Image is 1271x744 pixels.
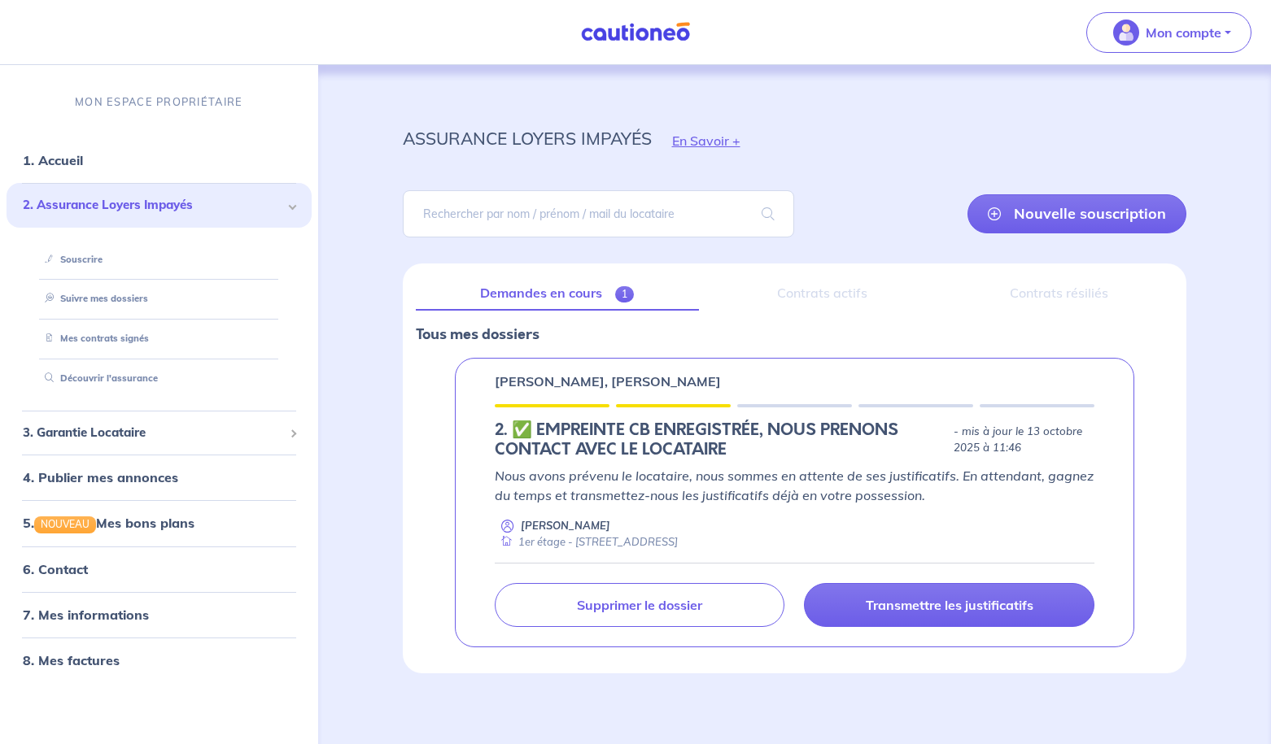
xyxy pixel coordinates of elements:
[23,196,283,215] span: 2. Assurance Loyers Impayés
[38,293,148,304] a: Suivre mes dossiers
[38,372,158,384] a: Découvrir l'assurance
[1113,20,1139,46] img: illu_account_valid_menu.svg
[23,651,120,668] a: 8. Mes factures
[954,424,1094,456] p: - mis à jour le 13 octobre 2025 à 11:46
[403,124,652,153] p: assurance loyers impayés
[495,420,947,459] h5: 2.︎ ✅️ EMPREINTE CB ENREGISTRÉE, NOUS PRENONS CONTACT AVEC LE LOCATAIRE
[23,606,149,622] a: 7. Mes informations
[615,286,634,302] span: 1
[23,560,88,576] a: 6. Contact
[495,420,1095,459] div: state: RENTER-DOCUMENTS-IN-PROGRESS, Context: NEW,CHOOSE-CERTIFICATE,RELATIONSHIP,RENTER-DOCUMENTS
[1086,12,1251,53] button: illu_account_valid_menu.svgMon compte
[866,597,1033,613] p: Transmettre les justificatifs
[38,333,149,344] a: Mes contrats signés
[26,365,292,392] div: Découvrir l'assurance
[75,94,242,110] p: MON ESPACE PROPRIÉTAIRE
[7,461,312,494] div: 4. Publier mes annonces
[652,117,761,164] button: En Savoir +
[495,583,785,627] a: Supprimer le dossier
[7,144,312,176] div: 1. Accueil
[26,285,292,312] div: Suivre mes dossiers
[416,324,1174,345] p: Tous mes dossiers
[403,190,795,237] input: Rechercher par nom / prénom / mail du locataire
[7,416,312,448] div: 3. Garantie Locataire
[495,534,678,550] div: 1er étage - [STREET_ADDRESS]
[23,423,283,442] span: 3. Garantie Locataire
[577,597,702,613] p: Supprimer le dossier
[7,598,312,630] div: 7. Mes informations
[495,372,721,391] p: [PERSON_NAME], [PERSON_NAME]
[38,253,103,264] a: Souscrire
[23,469,178,485] a: 4. Publier mes annonces
[7,552,312,585] div: 6. Contact
[26,325,292,352] div: Mes contrats signés
[1146,23,1221,42] p: Mon compte
[574,22,697,42] img: Cautioneo
[26,246,292,272] div: Souscrire
[495,466,1095,505] p: Nous avons prévenu le locataire, nous sommes en attente de ses justificatifs. En attendant, gagne...
[7,507,312,539] div: 5.NOUVEAUMes bons plans
[7,643,312,676] div: 8. Mes factures
[416,276,699,311] a: Demandes en cours1
[7,183,312,228] div: 2. Assurance Loyers Impayés
[742,191,794,237] span: search
[521,518,610,533] p: [PERSON_NAME]
[23,152,83,168] a: 1. Accueil
[23,515,194,531] a: 5.NOUVEAUMes bons plans
[967,194,1186,233] a: Nouvelle souscription
[804,583,1094,627] a: Transmettre les justificatifs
